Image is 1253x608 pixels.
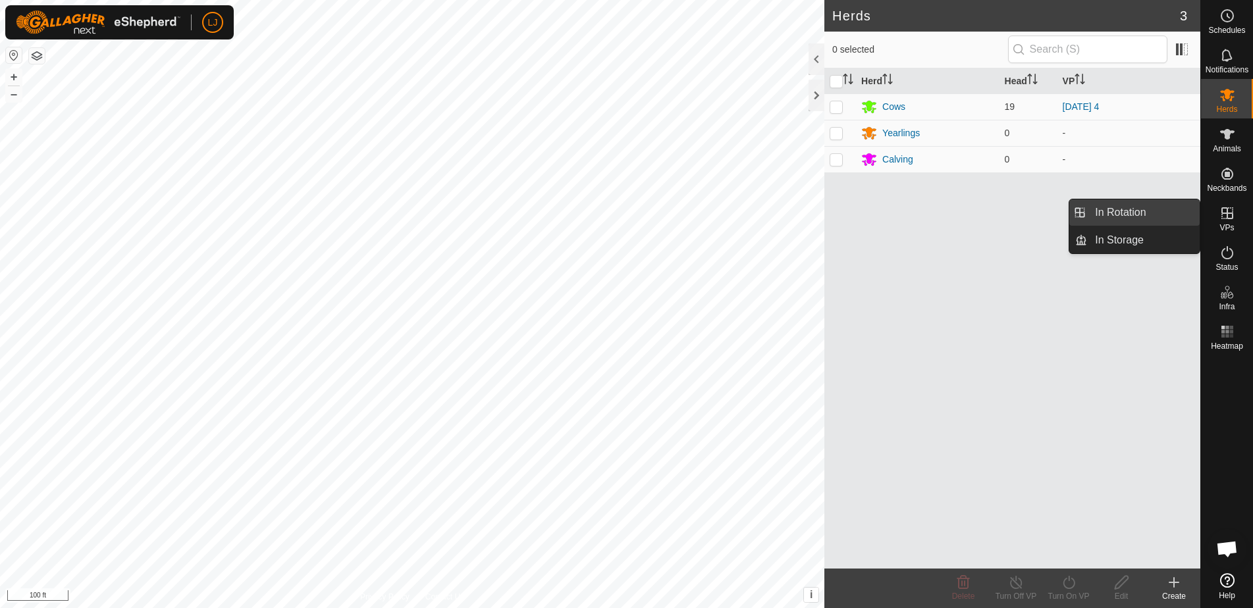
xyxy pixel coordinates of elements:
span: Herds [1216,105,1237,113]
button: – [6,86,22,102]
span: 0 [1005,154,1010,165]
div: Turn Off VP [990,590,1042,602]
span: 0 [1005,128,1010,138]
span: Notifications [1206,66,1248,74]
div: Open chat [1208,529,1247,569]
span: 3 [1180,6,1187,26]
p-sorticon: Activate to sort [1075,76,1085,86]
a: Contact Us [425,591,464,603]
h2: Herds [832,8,1180,24]
span: Neckbands [1207,184,1246,192]
div: Edit [1095,590,1148,602]
p-sorticon: Activate to sort [1027,76,1038,86]
button: Map Layers [29,48,45,64]
div: Cows [882,100,905,114]
td: - [1057,120,1200,146]
a: Help [1201,568,1253,605]
td: - [1057,146,1200,172]
li: In Storage [1069,227,1200,253]
span: i [810,589,813,600]
button: i [804,588,818,602]
span: Heatmap [1211,342,1243,350]
span: Animals [1213,145,1241,153]
p-sorticon: Activate to sort [843,76,853,86]
span: LJ [208,16,218,30]
th: Herd [856,68,999,94]
button: Reset Map [6,47,22,63]
div: Turn On VP [1042,590,1095,602]
a: In Rotation [1087,199,1200,226]
p-sorticon: Activate to sort [882,76,893,86]
div: Calving [882,153,913,166]
div: Create [1148,590,1200,602]
img: Gallagher Logo [16,11,180,34]
span: Help [1219,592,1235,599]
span: In Storage [1095,232,1144,248]
span: Status [1215,263,1238,271]
div: Yearlings [882,126,920,140]
span: Infra [1219,303,1235,311]
th: VP [1057,68,1200,94]
span: 0 selected [832,43,1008,57]
span: 19 [1005,101,1015,112]
span: VPs [1219,224,1234,232]
span: Delete [952,592,975,601]
th: Head [1000,68,1057,94]
li: In Rotation [1069,199,1200,226]
a: Privacy Policy [360,591,410,603]
input: Search (S) [1008,36,1167,63]
a: In Storage [1087,227,1200,253]
button: + [6,69,22,85]
span: Schedules [1208,26,1245,34]
span: In Rotation [1095,205,1146,220]
a: [DATE] 4 [1063,101,1100,112]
